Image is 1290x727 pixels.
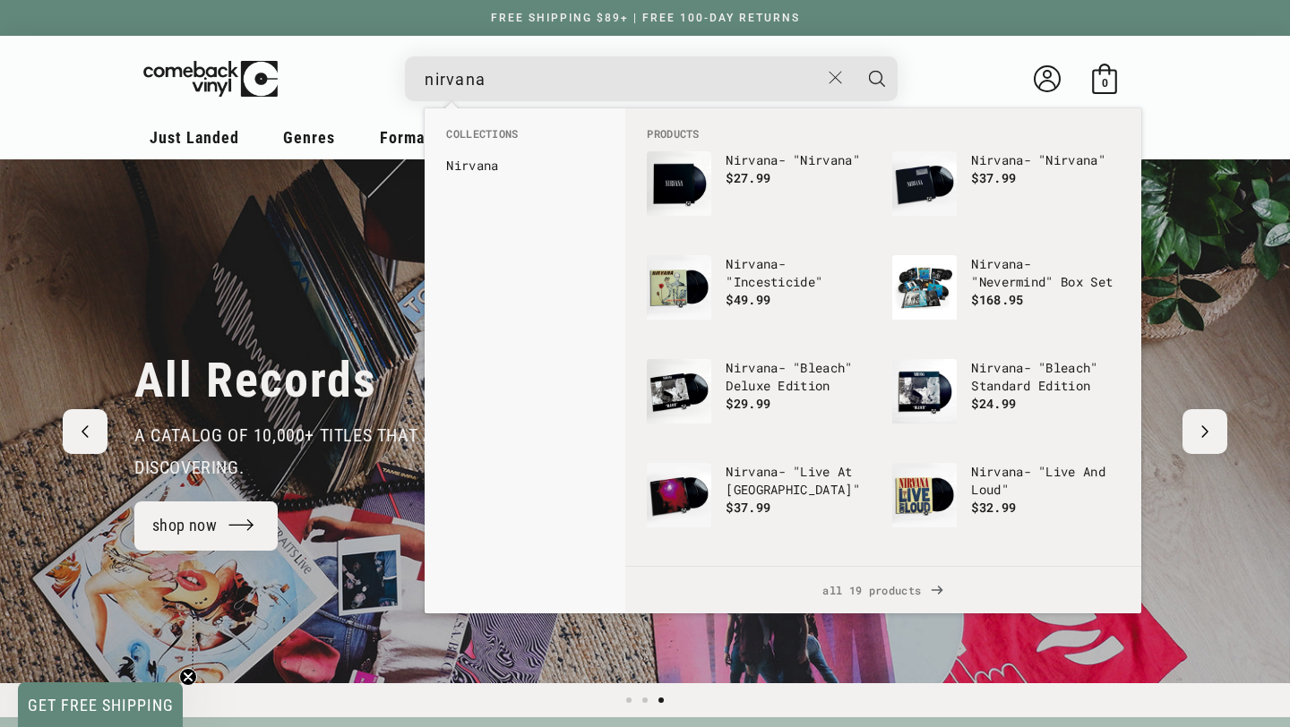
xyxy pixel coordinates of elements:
[425,61,820,98] input: When autocomplete results are available use up and down arrows to review and enter to select
[1102,76,1108,90] span: 0
[283,128,335,147] span: Genres
[892,359,957,423] img: Nirvana - "Bleach" Standard Edition
[726,169,770,186] span: $27.99
[179,668,197,686] button: Close teaser
[647,151,874,237] a: Nirvana - "Nirvana" Nirvana- "Nirvana" $27.99
[446,157,498,174] b: Nirvana
[134,424,550,478] span: a catalog of 10,000+ Titles that are all worth discovering.
[625,108,1141,566] div: Products
[134,351,377,410] h2: All Records
[726,463,874,499] p: - "Live At [GEOGRAPHIC_DATA]"
[892,151,957,216] img: Nirvana - "Nirvana"
[437,151,613,180] li: collections: Nirvana
[150,128,239,147] span: Just Landed
[446,157,604,175] a: Nirvana
[473,12,818,24] a: FREE SHIPPING $89+ | FREE 100-DAY RETURNS
[425,108,625,189] div: Collections
[971,151,1120,169] p: - " "
[892,151,1120,237] a: Nirvana - "Nirvana" Nirvana- "Nirvana" $37.99
[892,359,1120,445] a: Nirvana - "Bleach" Standard Edition Nirvana- "Bleach" Standard Edition $24.99
[892,255,1120,341] a: Nirvana - "Nevermind" Box Set Nirvana- "Nevermind" Box Set $168.95
[18,682,183,727] div: GET FREE SHIPPINGClose teaser
[647,255,711,320] img: Nirvana - "Incesticide"
[405,56,898,101] div: Search
[1045,151,1097,168] b: Nirvana
[726,291,770,308] span: $49.99
[883,454,1129,558] li: products: Nirvana - "Live And Loud"
[134,501,278,551] a: shop now
[892,463,957,527] img: Nirvana - "Live And Loud"
[971,255,1023,272] b: Nirvana
[883,246,1129,350] li: products: Nirvana - "Nevermind" Box Set
[855,56,899,101] button: Search
[638,126,1129,142] li: Products
[647,151,711,216] img: Nirvana - "Nirvana"
[800,151,852,168] b: Nirvana
[820,58,853,98] button: Close
[971,463,1023,480] b: Nirvana
[28,696,174,714] span: GET FREE SHIPPING
[883,350,1129,454] li: products: Nirvana - "Bleach" Standard Edition
[647,463,874,549] a: Nirvana - "Live At Reading" Nirvana- "Live At [GEOGRAPHIC_DATA]" $37.99
[1182,409,1227,454] button: Next slide
[892,255,957,320] img: Nirvana - "Nevermind" Box Set
[638,558,883,662] li: products: Nirvana - "In Utero" 2022 Reissue
[726,359,874,395] p: - "Bleach" Deluxe Edition
[726,395,770,412] span: $29.99
[638,246,883,350] li: products: Nirvana - "Incesticide"
[971,499,1016,516] span: $32.99
[726,255,874,291] p: - "Incesticide"
[437,126,613,151] li: Collections
[726,151,778,168] b: Nirvana
[726,255,778,272] b: Nirvana
[883,558,1129,662] li: products: Nirvana - "In Utero (2013 Mix)"
[653,692,669,708] button: Load slide 3 of 3
[647,359,711,423] img: Nirvana - "Bleach" Deluxe Edition
[647,255,874,341] a: Nirvana - "Incesticide" Nirvana- "Incesticide" $49.99
[638,454,883,558] li: products: Nirvana - "Live At Reading"
[971,359,1120,395] p: - "Bleach" Standard Edition
[971,395,1016,412] span: $24.99
[971,359,1023,376] b: Nirvana
[637,692,653,708] button: Load slide 2 of 3
[638,142,883,246] li: products: Nirvana - "Nirvana"
[726,499,770,516] span: $37.99
[726,151,874,169] p: - " "
[726,463,778,480] b: Nirvana
[892,463,1120,549] a: Nirvana - "Live And Loud" Nirvana- "Live And Loud" $32.99
[971,169,1016,186] span: $37.99
[647,359,874,445] a: Nirvana - "Bleach" Deluxe Edition Nirvana- "Bleach" Deluxe Edition $29.99
[971,291,1023,308] span: $168.95
[883,142,1129,246] li: products: Nirvana - "Nirvana"
[621,692,637,708] button: Load slide 1 of 3
[625,567,1141,613] a: all 19 products
[625,566,1141,613] div: View All
[638,350,883,454] li: products: Nirvana - "Bleach" Deluxe Edition
[380,128,439,147] span: Formats
[971,151,1023,168] b: Nirvana
[971,463,1120,499] p: - "Live And Loud"
[647,463,711,527] img: Nirvana - "Live At Reading"
[640,567,1127,613] span: all 19 products
[63,409,107,454] button: Previous slide
[726,359,778,376] b: Nirvana
[971,255,1120,291] p: - "Nevermind" Box Set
